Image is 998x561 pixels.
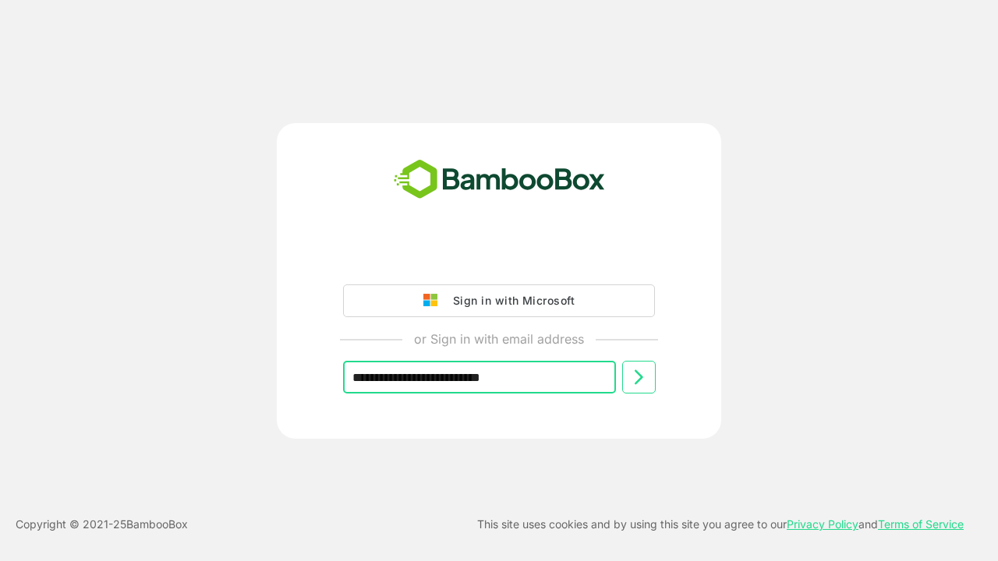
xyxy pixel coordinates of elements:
[477,515,964,534] p: This site uses cookies and by using this site you agree to our and
[445,291,575,311] div: Sign in with Microsoft
[878,517,964,531] a: Terms of Service
[16,515,188,534] p: Copyright © 2021- 25 BambooBox
[343,284,655,317] button: Sign in with Microsoft
[335,241,663,275] iframe: Sign in with Google Button
[385,154,614,206] img: bamboobox
[787,517,858,531] a: Privacy Policy
[423,294,445,308] img: google
[414,330,584,348] p: or Sign in with email address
